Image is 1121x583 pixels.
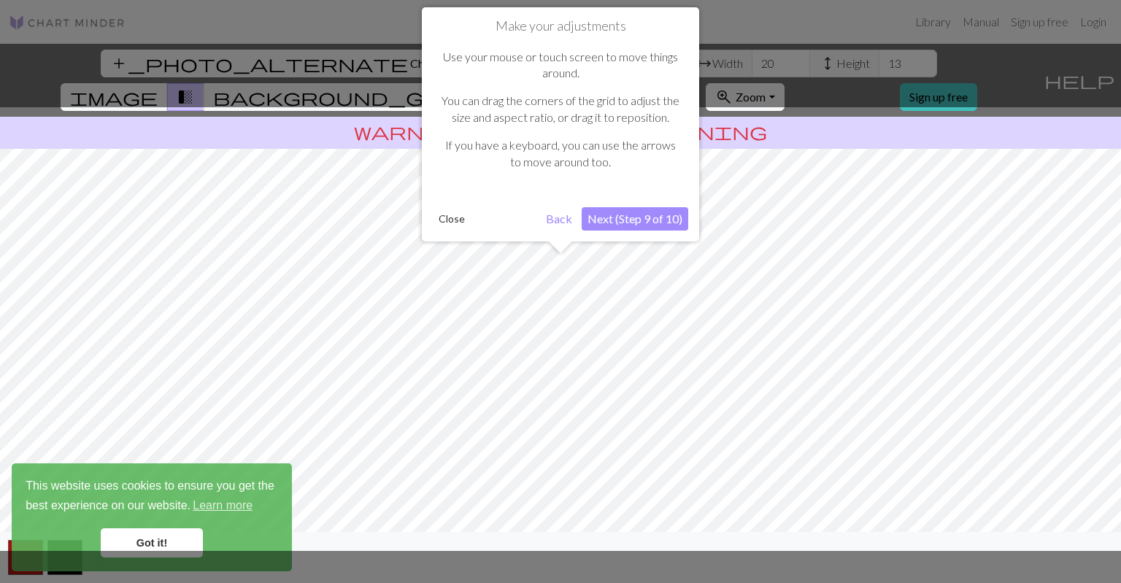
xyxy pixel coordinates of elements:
[440,49,681,82] p: Use your mouse or touch screen to move things around.
[440,93,681,126] p: You can drag the corners of the grid to adjust the size and aspect ratio, or drag it to reposition.
[582,207,688,231] button: Next (Step 9 of 10)
[433,208,471,230] button: Close
[540,207,578,231] button: Back
[422,7,699,242] div: Make your adjustments
[433,18,688,34] h1: Make your adjustments
[440,137,681,170] p: If you have a keyboard, you can use the arrows to move around too.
